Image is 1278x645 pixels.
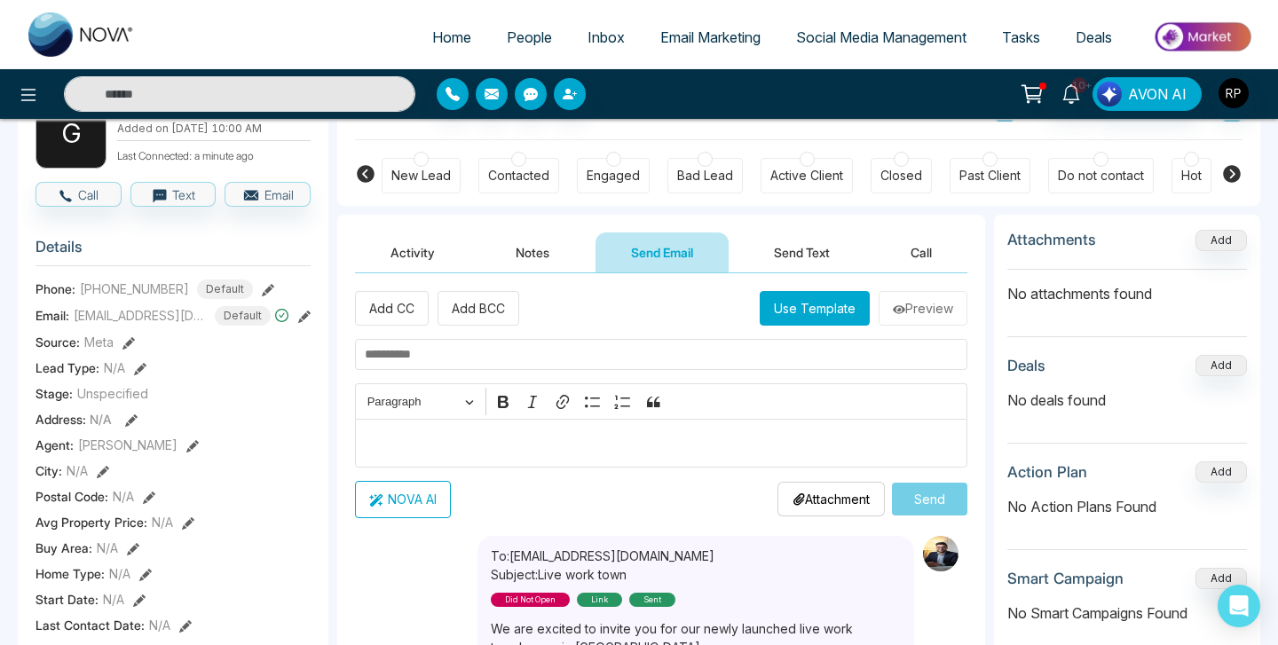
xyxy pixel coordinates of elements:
[1218,585,1260,627] div: Open Intercom Messenger
[97,539,118,557] span: N/A
[152,513,173,531] span: N/A
[1007,357,1045,374] h3: Deals
[84,333,114,351] span: Meta
[1007,570,1124,587] h3: Smart Campaign
[480,232,585,272] button: Notes
[438,291,519,326] button: Add BCC
[367,391,460,413] span: Paragraph
[796,28,966,46] span: Social Media Management
[491,593,570,607] div: did not open
[117,145,311,164] p: Last Connected: a minute ago
[1139,17,1267,57] img: Market-place.gif
[488,167,549,185] div: Contacted
[355,291,429,326] button: Add CC
[1050,77,1093,108] a: 10+
[197,279,253,299] span: Default
[103,590,124,609] span: N/A
[215,306,271,326] span: Default
[770,167,843,185] div: Active Client
[414,20,489,54] a: Home
[1002,28,1040,46] span: Tasks
[1058,167,1144,185] div: Do not contact
[35,384,73,403] span: Stage:
[35,182,122,207] button: Call
[149,616,170,634] span: N/A
[1181,167,1202,185] div: Hot
[35,461,62,480] span: City :
[1071,77,1087,93] span: 10+
[738,232,865,272] button: Send Text
[1093,77,1202,111] button: AVON AI
[923,536,958,571] img: Sender
[596,232,729,272] button: Send Email
[35,279,75,298] span: Phone:
[355,383,967,418] div: Editor toolbar
[109,564,130,583] span: N/A
[78,436,177,454] span: [PERSON_NAME]
[391,167,451,185] div: New Lead
[959,167,1021,185] div: Past Client
[104,358,125,377] span: N/A
[491,565,714,584] p: Subject: Live work town
[643,20,778,54] a: Email Marketing
[28,12,135,57] img: Nova CRM Logo
[491,547,714,565] p: To: [EMAIL_ADDRESS][DOMAIN_NAME]
[879,291,967,326] button: Preview
[892,483,967,515] button: Send
[113,487,134,506] span: N/A
[35,539,92,557] span: Buy Area :
[875,232,967,272] button: Call
[1128,83,1187,105] span: AVON AI
[1007,496,1247,517] p: No Action Plans Found
[1219,78,1249,108] img: User Avatar
[1195,568,1247,589] button: Add
[1195,232,1247,247] span: Add
[35,590,99,609] span: Start Date :
[1058,20,1130,54] a: Deals
[35,98,106,169] div: G
[570,20,643,54] a: Inbox
[880,167,922,185] div: Closed
[355,419,967,468] div: Editor editing area: main
[35,616,145,634] span: Last Contact Date :
[35,238,311,265] h3: Details
[355,481,451,518] button: NOVA AI
[35,564,105,583] span: Home Type :
[1007,231,1096,248] h3: Attachments
[90,412,112,427] span: N/A
[432,28,471,46] span: Home
[77,384,148,403] span: Unspecified
[35,333,80,351] span: Source:
[489,20,570,54] a: People
[629,593,675,607] div: sent
[35,487,108,506] span: Postal Code :
[660,28,761,46] span: Email Marketing
[984,20,1058,54] a: Tasks
[1195,461,1247,483] button: Add
[35,358,99,377] span: Lead Type:
[1076,28,1112,46] span: Deals
[74,306,207,325] span: [EMAIL_ADDRESS][DOMAIN_NAME]
[1007,463,1087,481] h3: Action Plan
[577,593,622,607] div: link
[225,182,311,207] button: Email
[80,279,189,298] span: [PHONE_NUMBER]
[1195,230,1247,251] button: Add
[1007,389,1247,411] p: No deals found
[35,436,74,454] span: Agent:
[1007,270,1247,304] p: No attachments found
[677,167,733,185] div: Bad Lead
[778,20,984,54] a: Social Media Management
[67,461,88,480] span: N/A
[1007,602,1247,624] p: No Smart Campaigns Found
[35,410,112,429] span: Address:
[359,388,482,415] button: Paragraph
[760,291,870,326] button: Use Template
[1195,355,1247,376] button: Add
[793,490,870,508] p: Attachment
[588,28,625,46] span: Inbox
[1097,82,1122,106] img: Lead Flow
[587,167,640,185] div: Engaged
[35,306,69,325] span: Email:
[507,28,552,46] span: People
